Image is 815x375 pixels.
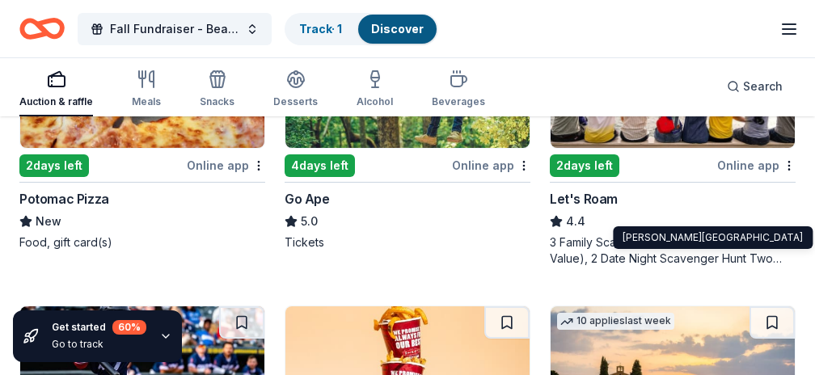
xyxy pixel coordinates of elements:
div: Let's Roam [550,189,618,209]
div: Snacks [200,95,234,108]
button: Alcohol [357,63,393,116]
div: Tickets [285,234,530,251]
span: Fall Fundraiser - Beaglefest [110,19,239,39]
div: Online app [187,155,265,175]
button: Auction & raffle [19,63,93,116]
div: 10 applies last week [557,313,674,330]
button: Search [714,70,796,103]
div: Online app [717,155,796,175]
a: Discover [371,22,424,36]
span: 5.0 [301,212,318,231]
div: Go to track [52,338,146,351]
a: Home [19,10,65,48]
span: New [36,212,61,231]
button: Track· 1Discover [285,13,438,45]
div: Food, gift card(s) [19,234,265,251]
div: Alcohol [357,95,393,108]
div: Go Ape [285,189,330,209]
button: Beverages [432,63,485,116]
button: Desserts [273,63,318,116]
div: [PERSON_NAME][GEOGRAPHIC_DATA] [613,226,813,249]
div: 4 days left [285,154,355,177]
a: Track· 1 [299,22,342,36]
div: Meals [132,95,161,108]
div: 2 days left [550,154,619,177]
div: Online app [452,155,530,175]
button: Snacks [200,63,234,116]
div: 60 % [112,320,146,335]
div: Potomac Pizza [19,189,109,209]
div: Auction & raffle [19,95,93,108]
div: Desserts [273,95,318,108]
button: Fall Fundraiser - Beaglefest [78,13,272,45]
div: Get started [52,320,146,335]
div: Beverages [432,95,485,108]
button: Meals [132,63,161,116]
span: Search [743,77,783,96]
span: 4.4 [566,212,585,231]
div: 3 Family Scavenger Hunt Six Pack ($270 Value), 2 Date Night Scavenger Hunt Two Pack ($130 Value) [550,234,796,267]
div: 2 days left [19,154,89,177]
